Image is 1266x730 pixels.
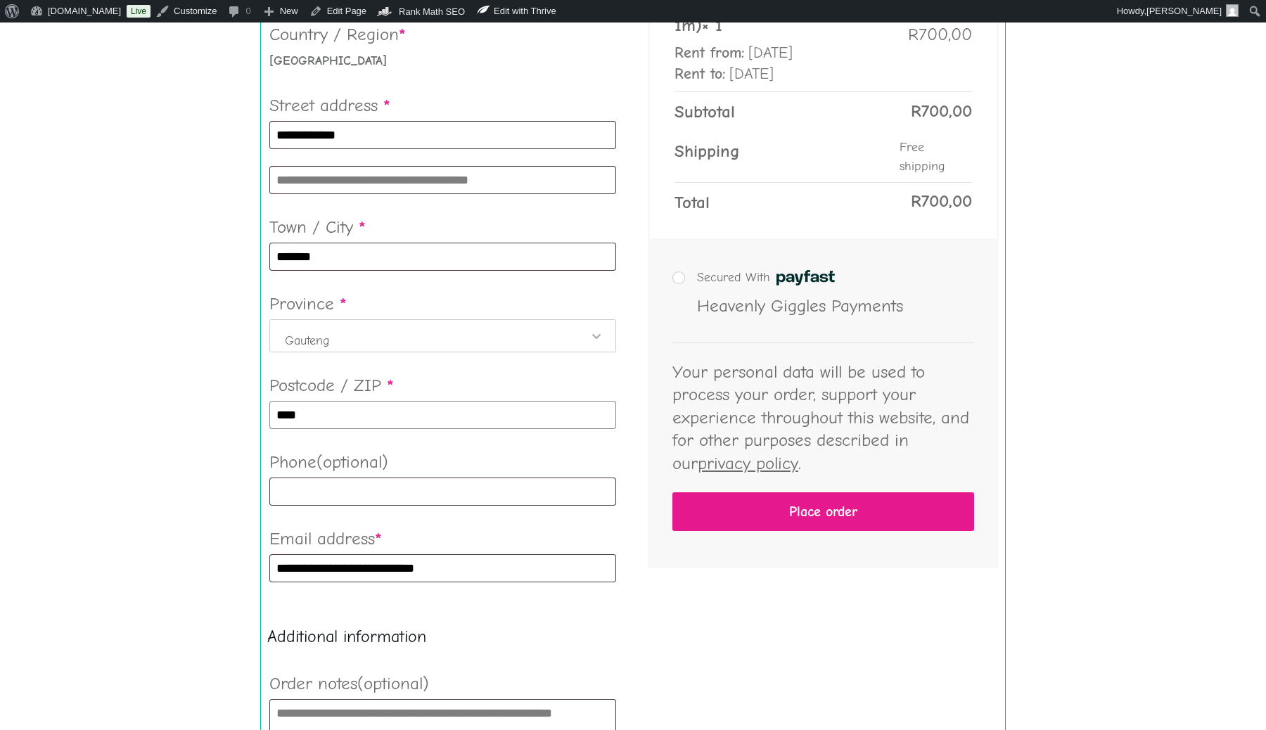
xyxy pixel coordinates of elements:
p: [DATE] [674,63,900,85]
a: Live [127,5,151,18]
label: Town / City [269,211,616,243]
p: [DATE] [674,42,900,64]
h3: Additional information [267,625,618,666]
label: Phone [269,446,616,478]
p: Your personal data will be used to process your order, support your experience throughout this we... [672,343,974,475]
span: R [911,191,921,211]
th: Total [674,182,900,222]
label: Postcode / ZIP [269,369,616,401]
span: [PERSON_NAME] [1146,6,1222,16]
label: Province [269,288,616,319]
label: Street address [269,89,616,121]
dt: Rent to: [674,63,726,85]
p: Heavenly Giggles Payments [697,290,963,321]
span: Rank Math SEO [399,6,465,17]
bdi: 700,00 [911,101,972,121]
span: R [908,24,919,44]
span: R [911,101,921,121]
img: Secured With [776,270,835,286]
span: Province [270,320,615,352]
bdi: 700,00 [911,191,972,211]
label: Country / Region [269,18,616,50]
span: (optional) [357,673,429,693]
button: Place order [672,492,974,531]
th: Subtotal [674,91,900,132]
strong: [GEOGRAPHIC_DATA] [269,53,387,68]
label: Secured With [672,270,835,285]
bdi: 700,00 [908,24,972,44]
dt: Rent from: [674,42,745,64]
label: Free shipping [900,140,945,174]
label: Order notes [269,667,616,699]
span: Gauteng [279,327,607,354]
strong: × 1 [702,15,722,35]
a: privacy policy [698,453,798,473]
label: Email address [269,523,616,554]
span: (optional) [316,452,388,472]
th: Shipping [674,132,900,182]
